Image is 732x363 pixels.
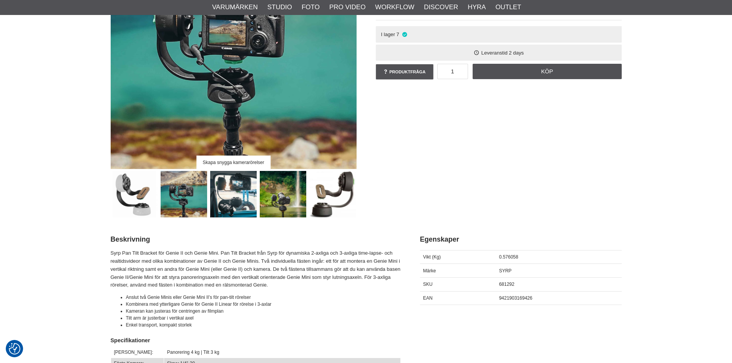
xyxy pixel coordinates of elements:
[164,346,400,358] td: Panorering 4 kg | Tilt 3 kg
[9,342,20,356] button: Samtyckesinställningar
[210,171,257,217] img: Mycket kompakt kamerastativ
[126,315,401,322] li: Tilt arm är justerbar i vertikal axel
[509,50,524,56] span: 2 days
[473,64,622,79] a: Köp
[126,294,401,301] li: Anslut två Genie Minis eller Genie Mini II’s för pan-tilt rörelser
[499,254,518,260] span: 0.576058
[401,31,408,37] i: I lager
[196,156,271,169] div: Skapa snygga kamerarörelser
[126,301,401,308] li: Kombinera med ytterligare Genie för Genie II Linear för rörelse i 3-axlar
[499,282,515,287] span: 681292
[309,171,356,217] img: Komplettera med Genie Mini
[111,171,158,217] img: Syrp Pan Tilt Bracket for Genie and Genie Mini
[423,295,433,301] span: EAN
[381,31,395,37] span: I lager
[111,249,401,289] p: Syrp Pan Tilt Bracket för Genie II och Genie Mini. Pan Tilt Bracket från Syrp för dynamiska 2-axl...
[481,50,508,56] span: Leveranstid
[375,2,414,12] a: Workflow
[376,64,433,80] a: Produktfråga
[499,295,533,301] span: 9421903169426
[499,268,512,273] span: SYRP
[468,2,486,12] a: Hyra
[329,2,365,12] a: Pro Video
[260,171,306,217] img: För time-lapse och video
[161,171,207,217] img: Skapa snygga kamerarörelser
[212,2,258,12] a: Varumärken
[111,346,164,358] td: [PERSON_NAME]:
[126,308,401,315] li: Kameran kan justeras för centringen av filmplan
[423,268,436,273] span: Märke
[420,235,622,244] h2: Egenskaper
[111,235,401,244] h2: Beskrivning
[495,2,521,12] a: Outlet
[423,282,433,287] span: SKU
[397,31,399,37] span: 7
[424,2,458,12] a: Discover
[9,343,20,355] img: Revisit consent button
[126,322,401,328] li: Enkel transport, kompakt storlek
[423,254,441,260] span: Vikt (Kg)
[302,2,320,12] a: Foto
[111,336,401,344] h4: Specifikationer
[267,2,292,12] a: Studio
